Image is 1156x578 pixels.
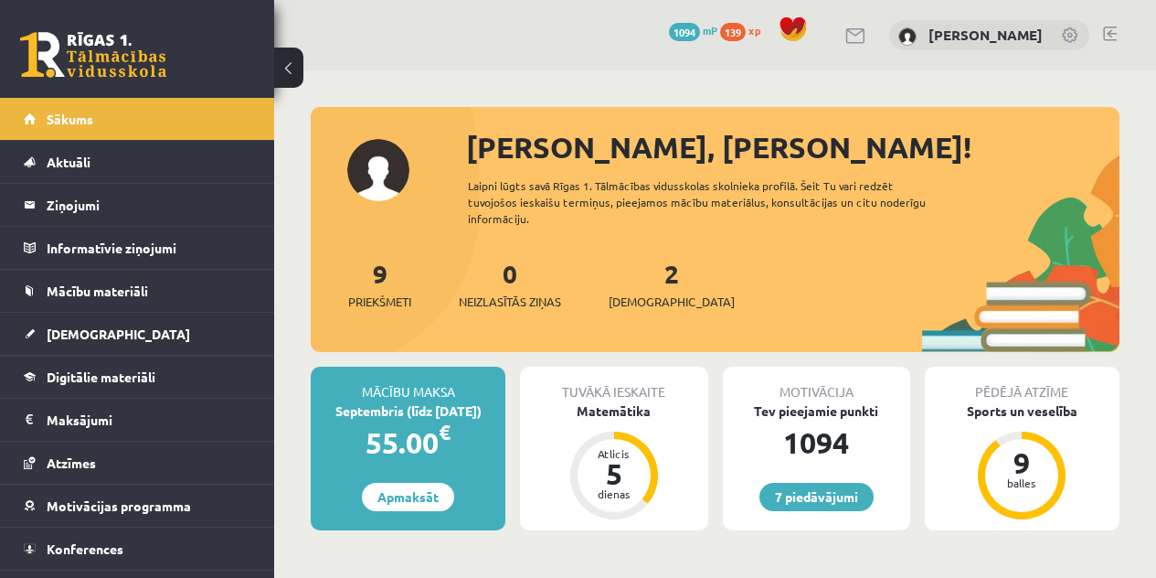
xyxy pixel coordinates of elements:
[720,23,769,37] a: 139 xp
[47,283,148,299] span: Mācību materiāli
[348,293,411,311] span: Priekšmeti
[994,477,1049,488] div: balles
[24,485,251,527] a: Motivācijas programma
[47,541,123,557] span: Konferences
[47,498,191,514] span: Motivācijas programma
[748,23,760,37] span: xp
[928,26,1043,44] a: [PERSON_NAME]
[459,293,561,311] span: Neizlasītās ziņas
[24,313,251,355] a: [DEMOGRAPHIC_DATA]
[439,419,451,445] span: €
[466,125,1119,169] div: [PERSON_NAME], [PERSON_NAME]!
[24,356,251,398] a: Digitālie materiāli
[723,401,910,421] div: Tev pieejamie punkti
[925,367,1119,401] div: Pēdējā atzīme
[47,154,90,170] span: Aktuāli
[703,23,717,37] span: mP
[587,488,642,499] div: dienas
[47,111,93,127] span: Sākums
[898,27,917,46] img: Kate Birğele
[24,98,251,140] a: Sākums
[587,448,642,459] div: Atlicis
[47,227,251,269] legend: Informatīvie ziņojumi
[348,257,411,311] a: 9Priekšmeti
[520,401,707,421] div: Matemātika
[587,459,642,488] div: 5
[925,401,1119,421] div: Sports un veselība
[24,442,251,484] a: Atzīmes
[609,257,735,311] a: 2[DEMOGRAPHIC_DATA]
[47,455,96,471] span: Atzīmes
[669,23,700,41] span: 1094
[459,257,561,311] a: 0Neizlasītās ziņas
[47,184,251,226] legend: Ziņojumi
[47,399,251,441] legend: Maksājumi
[311,401,505,421] div: Septembris (līdz [DATE])
[468,177,953,227] div: Laipni lūgts savā Rīgas 1. Tālmācības vidusskolas skolnieka profilā. Šeit Tu vari redzēt tuvojošo...
[520,367,707,401] div: Tuvākā ieskaite
[925,401,1119,522] a: Sports un veselība 9 balles
[47,326,190,342] span: [DEMOGRAPHIC_DATA]
[24,184,251,226] a: Ziņojumi
[24,141,251,183] a: Aktuāli
[723,421,910,465] div: 1094
[24,399,251,441] a: Maksājumi
[20,32,166,78] a: Rīgas 1. Tālmācības vidusskola
[520,401,707,522] a: Matemātika Atlicis 5 dienas
[723,367,910,401] div: Motivācija
[24,227,251,269] a: Informatīvie ziņojumi
[311,421,505,465] div: 55.00
[311,367,505,401] div: Mācību maksa
[994,448,1049,477] div: 9
[47,369,155,385] span: Digitālie materiāli
[24,270,251,312] a: Mācību materiāli
[609,293,735,311] span: [DEMOGRAPHIC_DATA]
[362,483,454,511] a: Apmaksāt
[759,483,874,511] a: 7 piedāvājumi
[669,23,717,37] a: 1094 mP
[720,23,746,41] span: 139
[24,528,251,570] a: Konferences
